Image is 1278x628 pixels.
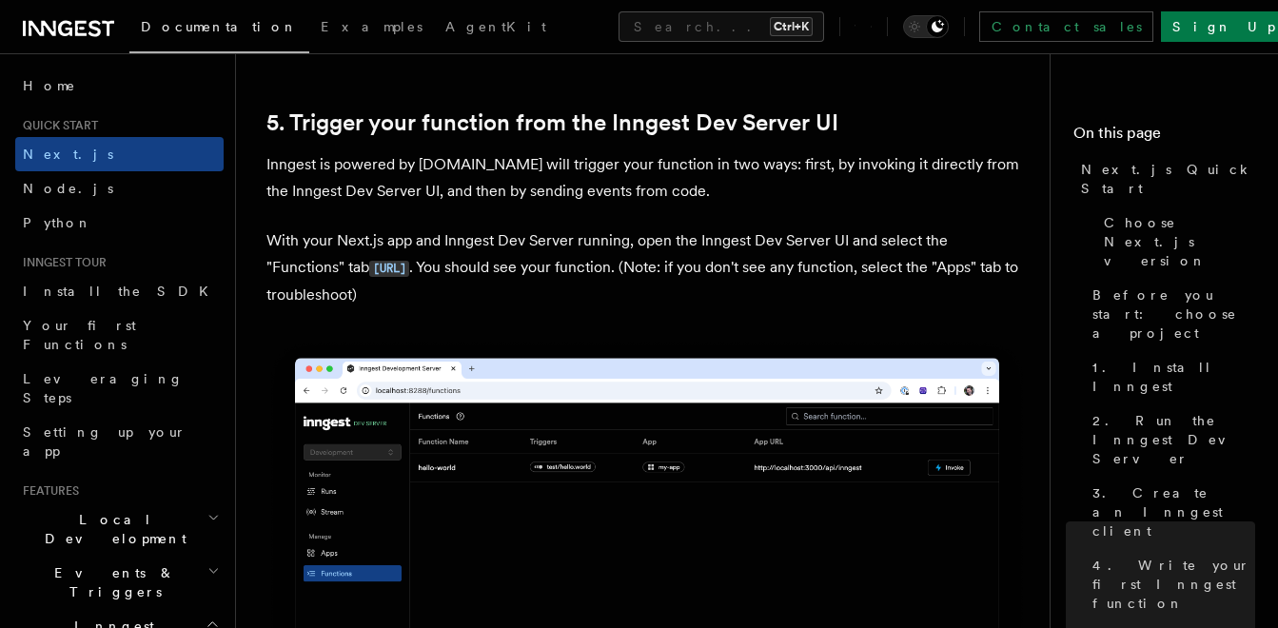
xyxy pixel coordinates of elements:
span: Documentation [141,19,298,34]
code: [URL] [369,261,409,277]
button: Local Development [15,502,224,556]
a: Contact sales [979,11,1153,42]
span: Home [23,76,76,95]
span: Leveraging Steps [23,371,184,405]
a: Before you start: choose a project [1085,278,1255,350]
a: Next.js [15,137,224,171]
a: Choose Next.js version [1096,206,1255,278]
span: Next.js Quick Start [1081,160,1255,198]
a: 5. Trigger your function from the Inngest Dev Server UI [266,109,838,136]
a: Node.js [15,171,224,206]
span: Choose Next.js version [1104,213,1255,270]
span: Python [23,215,92,230]
span: Next.js [23,147,113,162]
a: AgentKit [434,6,558,51]
a: Next.js Quick Start [1073,152,1255,206]
a: 1. Install Inngest [1085,350,1255,403]
a: 3. Create an Inngest client [1085,476,1255,548]
span: Examples [321,19,423,34]
a: Examples [309,6,434,51]
p: Inngest is powered by [DOMAIN_NAME] will trigger your function in two ways: first, by invoking it... [266,151,1028,205]
span: Features [15,483,79,499]
h4: On this page [1073,122,1255,152]
a: Setting up your app [15,415,224,468]
button: Events & Triggers [15,556,224,609]
span: 2. Run the Inngest Dev Server [1092,411,1255,468]
span: Local Development [15,510,207,548]
button: Toggle dark mode [903,15,949,38]
a: 2. Run the Inngest Dev Server [1085,403,1255,476]
a: [URL] [369,258,409,276]
a: Home [15,69,224,103]
span: Your first Functions [23,318,136,352]
a: 4. Write your first Inngest function [1085,548,1255,620]
span: AgentKit [445,19,546,34]
span: Node.js [23,181,113,196]
a: Your first Functions [15,308,224,362]
button: Search...Ctrl+K [619,11,824,42]
kbd: Ctrl+K [770,17,813,36]
a: Install the SDK [15,274,224,308]
span: Setting up your app [23,424,187,459]
span: 4. Write your first Inngest function [1092,556,1255,613]
span: Quick start [15,118,98,133]
a: Python [15,206,224,240]
span: 1. Install Inngest [1092,358,1255,396]
span: Inngest tour [15,255,107,270]
a: Documentation [129,6,309,53]
span: Events & Triggers [15,563,207,601]
span: Before you start: choose a project [1092,285,1255,343]
span: 3. Create an Inngest client [1092,483,1255,540]
a: Leveraging Steps [15,362,224,415]
p: With your Next.js app and Inngest Dev Server running, open the Inngest Dev Server UI and select t... [266,227,1028,308]
span: Install the SDK [23,284,220,299]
